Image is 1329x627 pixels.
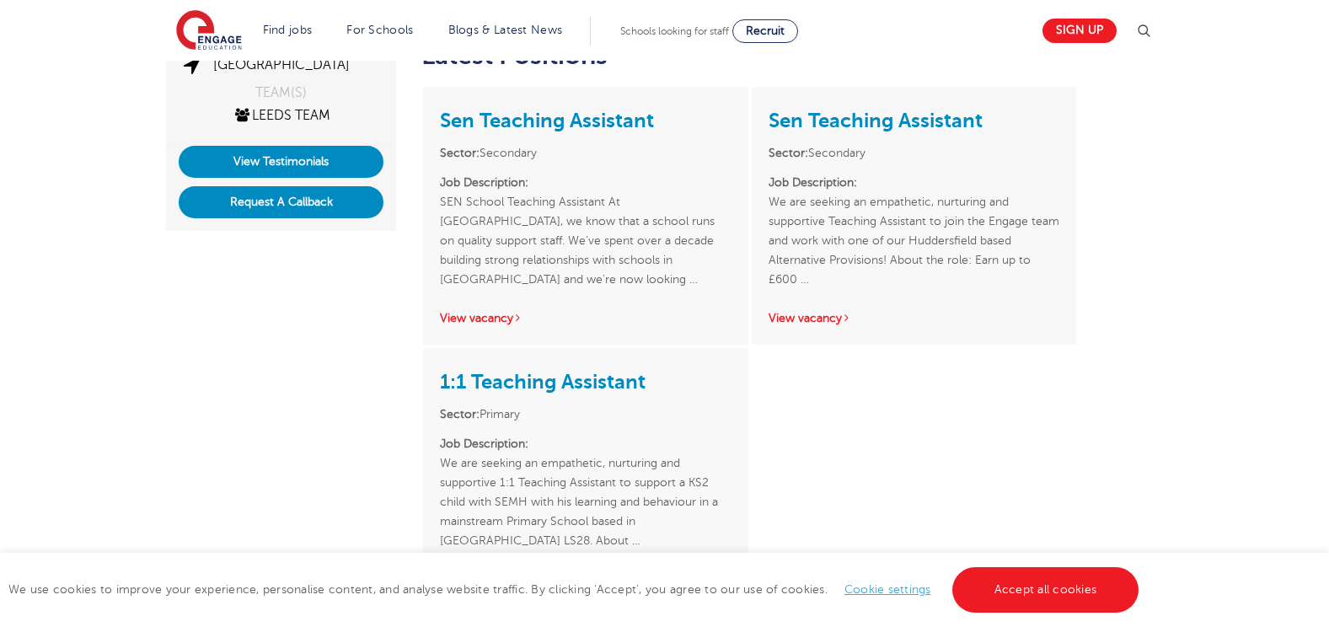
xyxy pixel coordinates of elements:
span: Schools looking for staff [620,25,729,37]
img: Engage Education [176,10,242,52]
a: View Testimonials [179,146,383,178]
a: Sen Teaching Assistant [769,109,983,132]
li: Secondary [440,143,731,163]
a: Cookie settings [844,583,931,596]
strong: Sector: [769,147,808,159]
a: Sen Teaching Assistant [440,109,654,132]
a: Blogs & Latest News [448,24,563,36]
span: Recruit [746,24,785,37]
strong: Job Description: [769,176,857,189]
a: Sign up [1042,19,1117,43]
p: We are seeking an empathetic, nurturing and supportive 1:1 Teaching Assistant to support a KS2 ch... [440,434,731,550]
a: View vacancy [440,312,522,324]
li: Secondary [769,143,1059,163]
a: Accept all cookies [952,567,1139,613]
a: Recruit [732,19,798,43]
strong: Sector: [440,408,480,421]
strong: Sector: [440,147,480,159]
a: [GEOGRAPHIC_DATA] [213,57,350,72]
a: Leeds Team [233,108,330,123]
li: Primary [440,405,731,424]
div: TEAM(S) [179,86,383,99]
button: Request A Callback [179,186,383,218]
a: For Schools [346,24,413,36]
span: We use cookies to improve your experience, personalise content, and analyse website traffic. By c... [8,583,1143,596]
p: We are seeking an empathetic, nurturing and supportive Teaching Assistant to join the Engage team... [769,173,1059,289]
p: SEN School Teaching Assistant At [GEOGRAPHIC_DATA], we know that a school runs on quality support... [440,173,731,289]
a: 1:1 Teaching Assistant [440,370,646,394]
a: Find jobs [263,24,313,36]
strong: Job Description: [440,437,528,450]
strong: Job Description: [440,176,528,189]
a: View vacancy [769,312,851,324]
